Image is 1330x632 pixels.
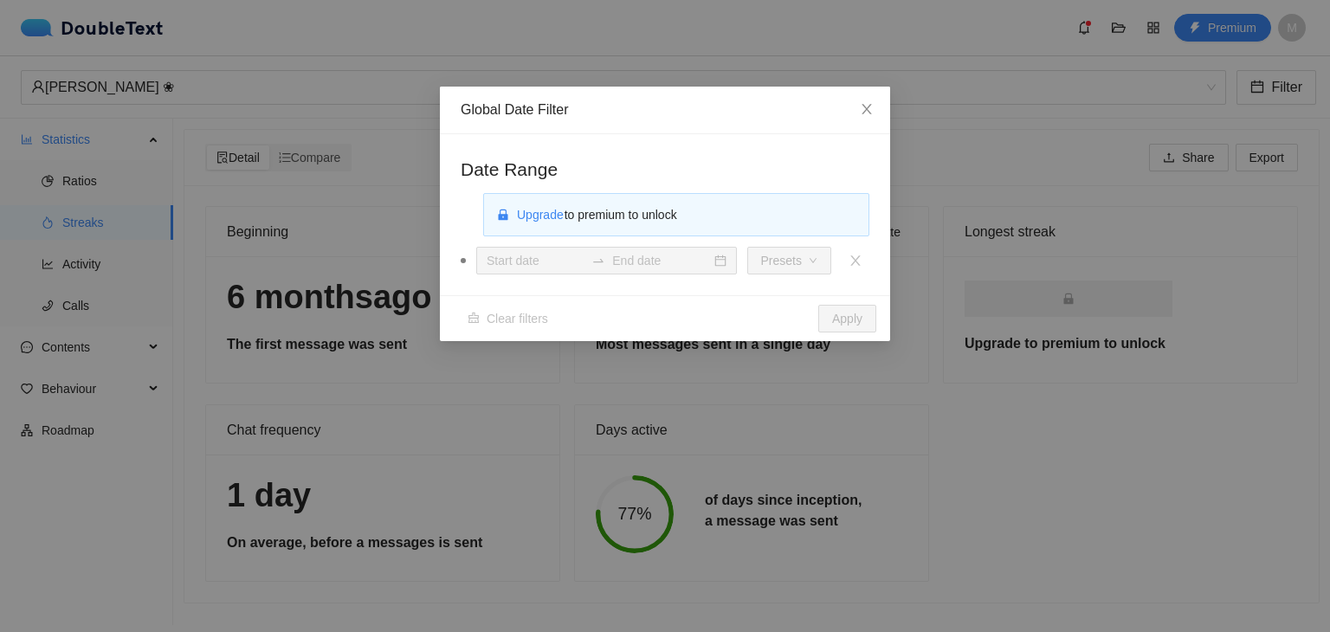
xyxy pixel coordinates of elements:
span: to [591,254,605,268]
input: Start date [487,251,584,270]
button: Presetsdown [747,247,831,274]
div: Global Date Filter [461,100,869,119]
input: End date [612,251,710,270]
span: swap-right [591,254,605,268]
button: close [842,247,869,274]
h2: Date Range [461,155,869,184]
span: Upgrade [517,205,564,224]
span: close [860,102,874,116]
button: clearClear filters [454,305,562,332]
button: Upgrade [516,201,565,229]
span: to premium to unlock [516,208,677,222]
button: Close [843,87,890,133]
span: lock [497,209,509,221]
button: Apply [818,305,876,332]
